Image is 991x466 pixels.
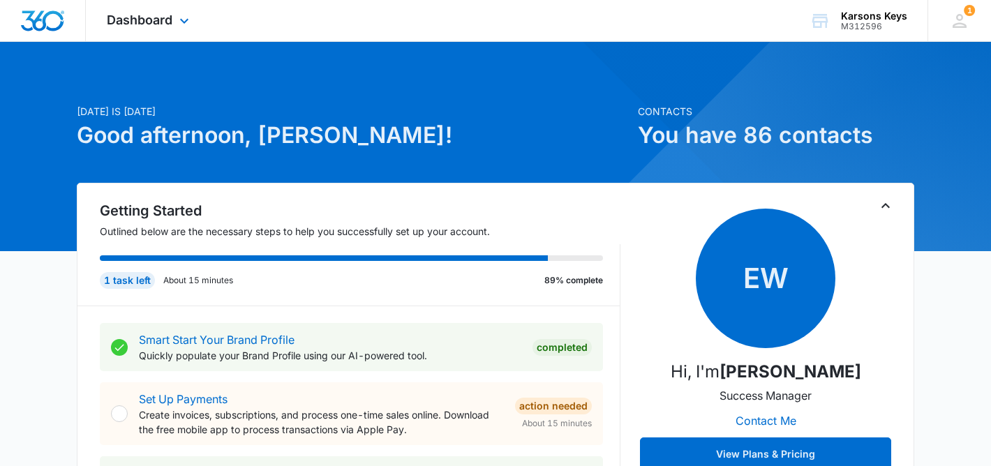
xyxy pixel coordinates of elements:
h1: You have 86 contacts [638,119,914,152]
h2: Getting Started [100,200,620,221]
span: 1 [964,5,975,16]
strong: [PERSON_NAME] [720,361,861,382]
h1: Good afternoon, [PERSON_NAME]! [77,119,629,152]
a: Set Up Payments [139,392,228,406]
button: Contact Me [722,404,810,437]
p: Quickly populate your Brand Profile using our AI-powered tool. [139,348,521,363]
span: Dashboard [107,13,172,27]
span: EW [696,209,835,348]
p: Contacts [638,104,914,119]
div: 1 task left [100,272,155,289]
a: Smart Start Your Brand Profile [139,333,295,347]
p: Create invoices, subscriptions, and process one-time sales online. Download the free mobile app t... [139,407,504,437]
span: About 15 minutes [522,417,592,430]
p: Outlined below are the necessary steps to help you successfully set up your account. [100,224,620,239]
div: account name [841,10,907,22]
div: Action Needed [515,398,592,414]
div: notifications count [964,5,975,16]
button: Toggle Collapse [877,197,894,214]
div: Completed [532,339,592,356]
p: Hi, I'm [671,359,861,384]
p: Success Manager [720,387,812,404]
p: [DATE] is [DATE] [77,104,629,119]
div: account id [841,22,907,31]
p: About 15 minutes [163,274,233,287]
p: 89% complete [544,274,603,287]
